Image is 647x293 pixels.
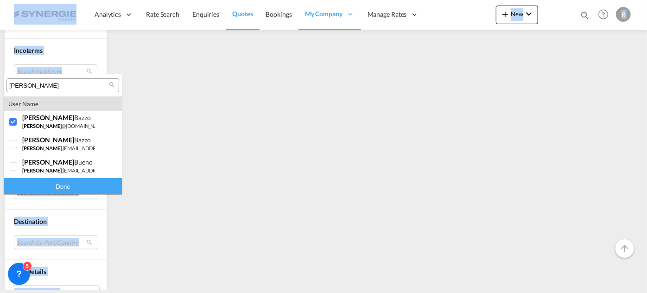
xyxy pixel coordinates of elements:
md-icon: icon-magnify [108,81,115,88]
div: <span class="highlightedText">luciana</span> Bueno [22,158,95,166]
div: <span class="highlightedText">luciana</span> Bazzo [22,114,95,121]
small: .[EMAIL_ADDRESS][DOMAIN_NAME] [22,167,147,173]
div: <span class="highlightedText">luciana</span> Bazzo [22,136,95,144]
span: [PERSON_NAME] [22,167,62,173]
span: [PERSON_NAME] [22,136,74,144]
small: @[DOMAIN_NAME] [22,123,107,129]
span: [PERSON_NAME] [22,123,62,129]
span: [PERSON_NAME] [22,145,62,151]
input: Search Customer Details [9,82,109,90]
div: user name [4,96,122,111]
span: [PERSON_NAME] [22,158,74,166]
span: [PERSON_NAME] [22,114,74,121]
div: Done [4,178,122,194]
